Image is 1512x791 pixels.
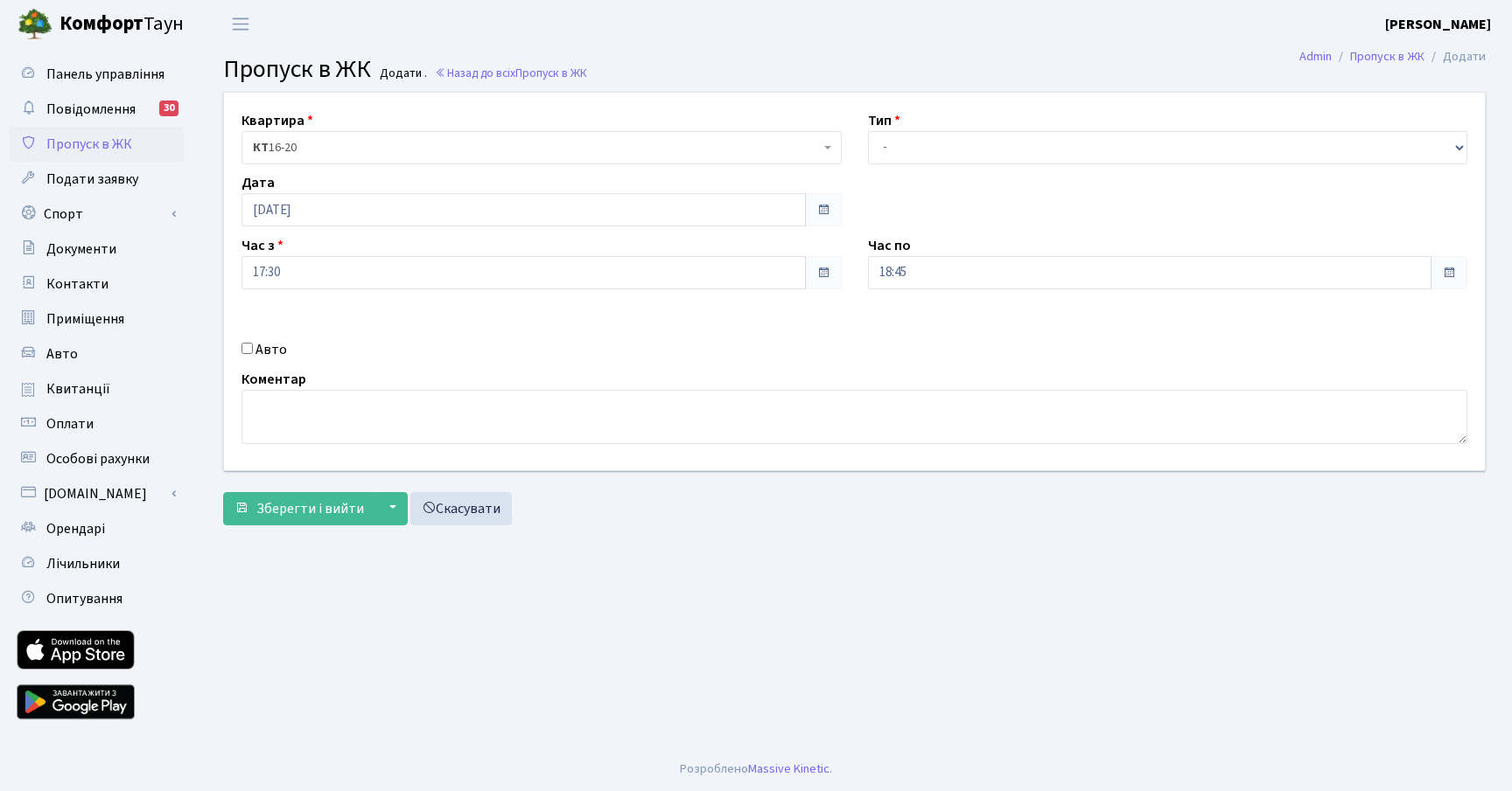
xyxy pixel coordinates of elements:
[255,339,287,360] label: Авто
[46,519,105,538] span: Орендарі
[46,65,164,84] span: Панель управління
[46,170,138,189] span: Подати заявку
[9,57,184,92] a: Панель управління
[46,344,78,364] span: Авто
[9,337,184,371] a: Авто
[435,65,587,81] a: Назад до всіхПропуск в ЖК
[253,139,269,156] b: КТ
[9,302,184,337] a: Приміщення
[256,499,364,518] span: Зберегти і вийти
[9,406,184,441] a: Оплати
[9,162,184,197] a: Подати заявку
[376,66,427,81] small: Додати .
[46,239,116,259] span: Документи
[46,100,136,119] span: Повідомлення
[9,232,184,267] a: Документи
[9,197,184,232] a: Спорт
[59,10,143,38] b: Комфорт
[46,589,122,608] span: Опитування
[1350,47,1424,66] a: Пропуск в ЖК
[253,139,820,156] span: <b>КТ</b>&nbsp;&nbsp;&nbsp;&nbsp;16-20
[241,369,306,390] label: Коментар
[515,65,587,81] span: Пропуск в ЖК
[223,52,371,87] span: Пропуск в ЖК
[410,492,512,525] a: Скасувати
[748,760,829,778] a: Massive Kinetic
[9,92,184,127] a: Повідомлення30
[868,235,911,256] label: Час по
[46,414,94,434] span: Оплати
[241,110,313,131] label: Квартира
[46,449,150,468] span: Особові рахунки
[159,101,178,116] div: 30
[46,135,132,154] span: Пропуск в ЖК
[59,10,184,39] span: Таун
[46,309,124,329] span: Приміщення
[9,267,184,302] a: Контакти
[241,172,275,193] label: Дата
[9,476,184,511] a: [DOMAIN_NAME]
[9,511,184,546] a: Орендарі
[46,554,120,573] span: Лічильники
[680,760,832,779] div: Розроблено .
[9,371,184,406] a: Квитанції
[241,131,842,164] span: <b>КТ</b>&nbsp;&nbsp;&nbsp;&nbsp;16-20
[1385,15,1491,34] b: [PERSON_NAME]
[9,546,184,581] a: Лічильники
[219,10,262,38] button: Переключити навігацію
[46,274,108,294] span: Контакти
[1273,38,1512,75] nav: breadcrumb
[17,7,52,42] img: logo.png
[9,581,184,616] a: Опитування
[241,235,283,256] label: Час з
[1385,14,1491,35] a: [PERSON_NAME]
[9,441,184,476] a: Особові рахунки
[1299,47,1332,66] a: Admin
[1424,47,1486,66] li: Додати
[9,127,184,162] a: Пропуск в ЖК
[868,110,900,131] label: Тип
[46,379,110,399] span: Квитанції
[223,492,375,525] button: Зберегти і вийти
